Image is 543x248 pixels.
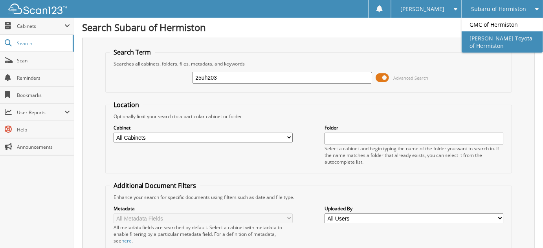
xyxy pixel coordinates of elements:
img: scan123-logo-white.svg [8,4,67,14]
legend: Location [110,100,143,109]
a: GMC of Hermiston [462,18,543,31]
span: Announcements [17,144,70,150]
div: Select a cabinet and begin typing the name of the folder you want to search in. If the name match... [325,145,504,165]
a: here [121,237,132,244]
iframe: Chat Widget [504,210,543,248]
label: Cabinet [114,124,293,131]
label: Metadata [114,205,293,212]
h1: Search Subaru of Hermiston [82,21,535,34]
span: Cabinets [17,23,64,29]
div: Enhance your search for specific documents using filters such as date and file type. [110,194,508,201]
span: Help [17,126,70,133]
legend: Search Term [110,48,155,57]
a: [PERSON_NAME] Toyota of Hermiston [462,31,543,53]
label: Uploaded By [325,205,504,212]
span: Reminders [17,75,70,81]
div: Searches all cabinets, folders, files, metadata, and keywords [110,60,508,67]
span: Subaru of Hermiston [471,7,526,11]
legend: Additional Document Filters [110,181,200,190]
div: All metadata fields are searched by default. Select a cabinet with metadata to enable filtering b... [114,224,293,244]
span: Scan [17,57,70,64]
span: Bookmarks [17,92,70,98]
span: [PERSON_NAME] [401,7,445,11]
div: Optionally limit your search to a particular cabinet or folder [110,113,508,120]
span: Advanced Search [394,75,429,81]
span: User Reports [17,109,64,116]
span: Search [17,40,69,47]
label: Folder [325,124,504,131]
